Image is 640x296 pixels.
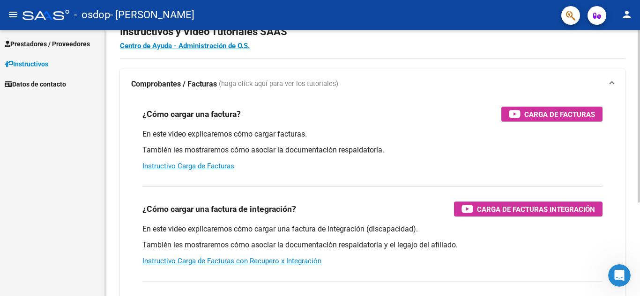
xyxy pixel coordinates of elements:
mat-icon: menu [7,9,19,20]
button: Carga de Facturas [501,107,603,122]
h3: ¿Cómo cargar una factura? [142,108,241,121]
a: Instructivo Carga de Facturas con Recupero x Integración [142,257,321,265]
a: Instructivo Carga de Facturas [142,162,234,170]
span: - osdop [74,5,110,25]
span: Prestadores / Proveedores [5,39,90,49]
mat-icon: person [621,9,633,20]
span: Instructivos [5,59,48,69]
span: (haga click aquí para ver los tutoriales) [219,79,338,89]
span: - [PERSON_NAME] [110,5,194,25]
h3: ¿Cómo cargar una factura de integración? [142,202,296,216]
a: Centro de Ayuda - Administración de O.S. [120,42,250,50]
span: Carga de Facturas [524,108,595,120]
strong: Comprobantes / Facturas [131,79,217,89]
p: En este video explicaremos cómo cargar facturas. [142,129,603,139]
iframe: Intercom live chat [608,264,631,287]
button: Carga de Facturas Integración [454,202,603,217]
span: Carga de Facturas Integración [477,203,595,215]
span: Datos de contacto [5,79,66,89]
p: También les mostraremos cómo asociar la documentación respaldatoria y el legajo del afiliado. [142,240,603,250]
h2: Instructivos y Video Tutoriales SAAS [120,23,625,41]
p: En este video explicaremos cómo cargar una factura de integración (discapacidad). [142,224,603,234]
mat-expansion-panel-header: Comprobantes / Facturas (haga click aquí para ver los tutoriales) [120,69,625,99]
p: También les mostraremos cómo asociar la documentación respaldatoria. [142,145,603,155]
